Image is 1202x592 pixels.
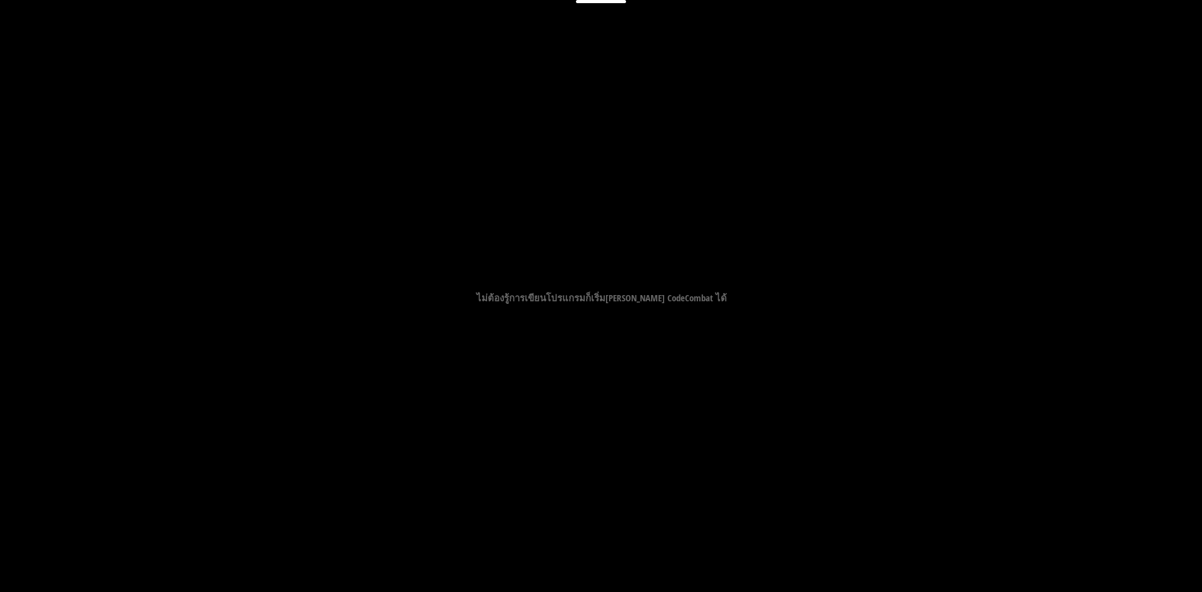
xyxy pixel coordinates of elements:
[495,131,689,149] li: หลีกเลี่ยงหนาม
[510,131,591,148] span: หลีกเลี่ยงหนาม
[510,148,568,165] span: เก็บอัญมณี
[476,291,727,304] p: ไม่ต้องรู้การเขียนโปรแกรมก็เริ่ม[PERSON_NAME] CodeCombat ได้
[510,102,692,131] div: เป้าหมาย
[495,148,689,167] li: เก็บอัญมณี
